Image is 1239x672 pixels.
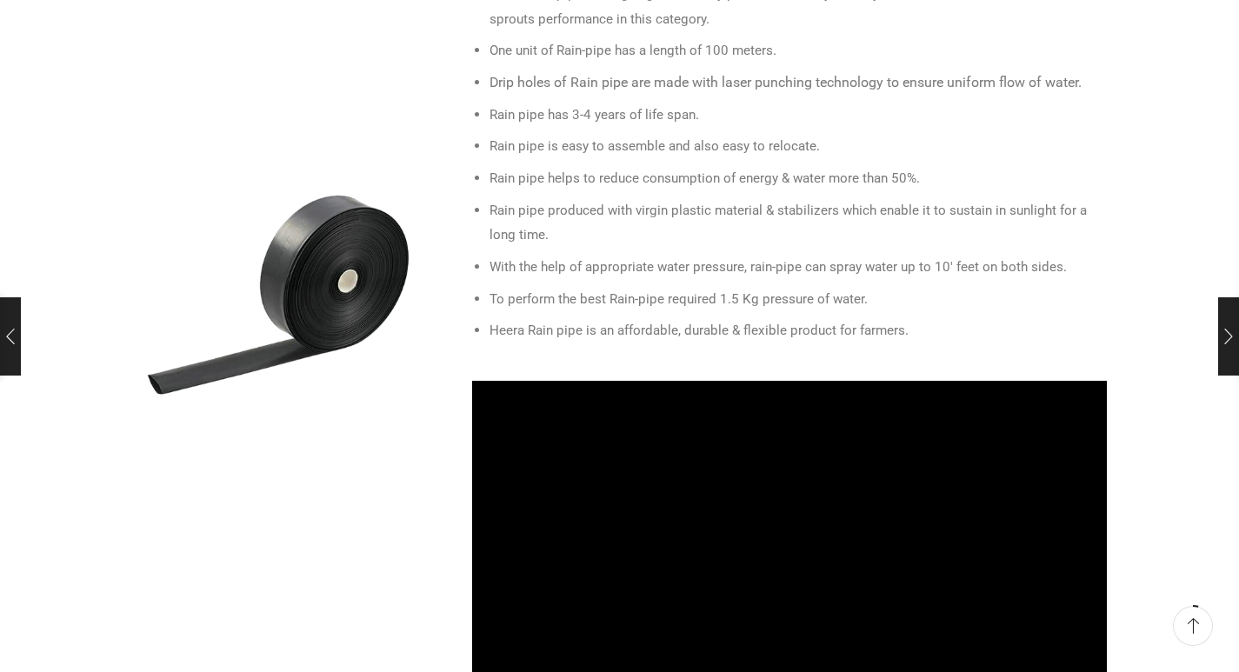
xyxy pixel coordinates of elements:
[490,259,1067,275] span: With the help of appropriate water pressure, rain-pipe can spray water up to 10′ feet on both sides.
[490,203,1087,243] span: Rain pipe produced with virgin plastic material & stabilizers which enable it to sustain in sunli...
[490,170,920,186] span: Rain pipe helps to reduce consumption of energy & water more than 50%.
[490,323,909,338] span: Heera Rain pipe is an affordable, durable & flexible product for farmers.
[490,43,776,58] span: One unit of Rain-pipe has a length of 100 meters.
[490,291,868,307] span: To perform the best Rain-pipe required 1.5 Kg pressure of water.
[490,107,699,123] span: Rain pipe has 3-4 years of life span.
[490,70,1107,96] li: Drip holes of Rain pipe are made with laser punching technology to ensure uniform flow of water.
[490,138,820,154] span: Rain pipe is easy to assemble and also easy to relocate.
